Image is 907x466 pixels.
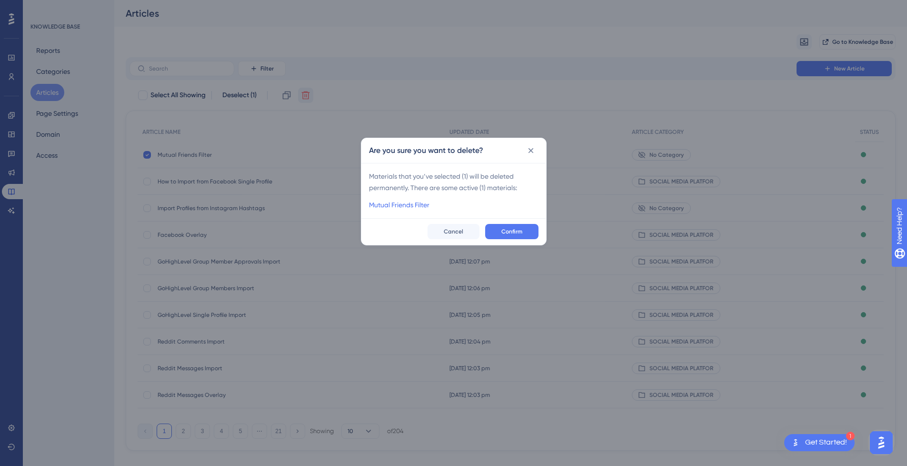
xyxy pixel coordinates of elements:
[22,2,60,14] span: Need Help?
[369,199,429,211] a: Mutual Friends Filter
[846,432,855,440] div: 1
[784,434,855,451] div: Open Get Started! checklist, remaining modules: 1
[369,145,483,156] h2: Are you sure you want to delete?
[369,171,538,193] span: Materials that you’ve selected ( 1 ) will be deleted permanently. There are some active ( 1 ) mat...
[790,437,801,448] img: launcher-image-alternative-text
[867,428,896,457] iframe: UserGuiding AI Assistant Launcher
[444,228,463,235] span: Cancel
[501,228,522,235] span: Confirm
[805,437,847,448] div: Get Started!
